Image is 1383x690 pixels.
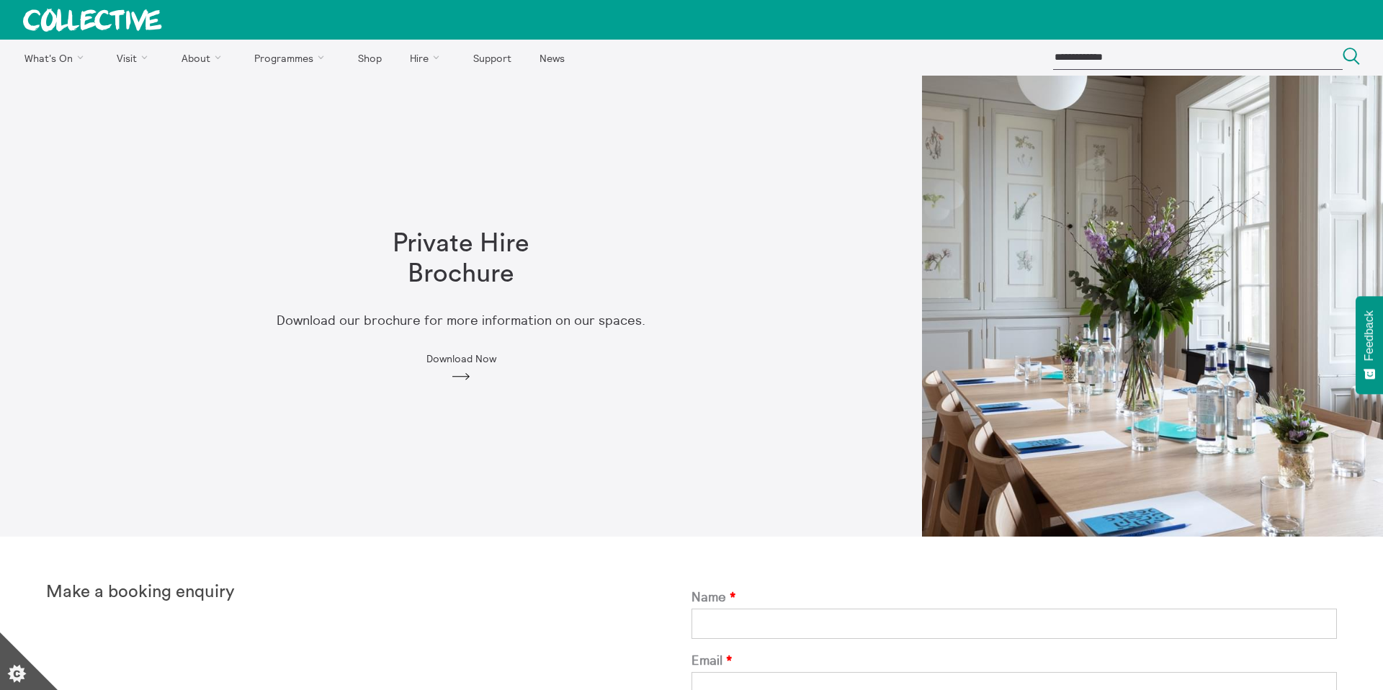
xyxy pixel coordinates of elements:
h1: Private Hire Brochure [369,229,553,289]
a: What's On [12,40,102,76]
span: Download Now [426,353,496,364]
img: Observatory Library Meeting Set Up 1 [922,76,1383,537]
strong: Make a booking enquiry [46,583,235,601]
a: Hire [398,40,458,76]
a: Visit [104,40,166,76]
span: Feedback [1363,310,1376,361]
p: Download our brochure for more information on our spaces. [277,313,645,328]
a: Shop [345,40,394,76]
a: About [169,40,239,76]
a: Programmes [242,40,343,76]
label: Name [691,590,1337,605]
a: News [527,40,577,76]
a: Support [460,40,524,76]
label: Email [691,653,1337,668]
button: Feedback - Show survey [1356,296,1383,394]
